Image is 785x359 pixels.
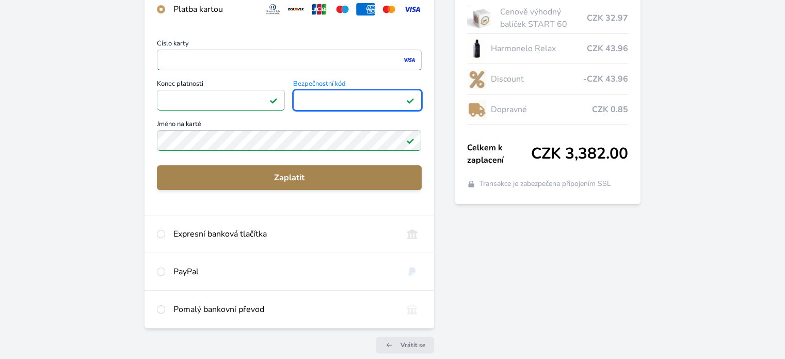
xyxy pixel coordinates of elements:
img: diners.svg [263,3,282,15]
iframe: Iframe pro bezpečnostní kód [298,93,416,107]
span: CZK 3,382.00 [531,145,628,163]
div: PayPal [173,266,394,278]
img: jcb.svg [310,3,329,15]
span: Discount [490,73,583,85]
img: discount-lo.png [467,66,487,92]
span: CZK 32.97 [587,12,628,24]
img: Platné pole [406,136,414,145]
input: Jméno na kartěPlatné pole [157,130,421,151]
img: amex.svg [356,3,375,15]
img: delivery-lo.png [467,97,487,122]
img: Platné pole [269,96,278,104]
img: Konec platnosti [266,96,280,105]
div: Expresní banková tlačítka [173,228,394,240]
span: CZK 0.85 [592,103,628,116]
div: Platba kartou [173,3,255,15]
span: Cenově výhodný balíček START 60 [500,6,586,30]
span: Celkem k zaplacení [467,142,531,166]
span: Harmonelo Relax [490,42,586,55]
img: mc.svg [379,3,398,15]
img: maestro.svg [333,3,352,15]
span: Konec platnosti [157,81,285,90]
img: bankTransfer_IBAN.svg [403,303,422,316]
span: Číslo karty [157,40,421,50]
span: -CZK 43.96 [583,73,628,85]
span: Vrátit se [400,341,426,349]
img: visa [402,55,416,65]
div: Pomalý bankovní převod [173,303,394,316]
span: CZK 43.96 [587,42,628,55]
img: paypal.svg [403,266,422,278]
img: onlineBanking_CZ.svg [403,228,422,240]
iframe: Iframe pro číslo karty [162,53,416,67]
img: visa.svg [403,3,422,15]
span: Transakce je zabezpečena připojením SSL [479,179,611,189]
a: Vrátit se [376,337,434,353]
span: Jméno na kartě [157,121,421,130]
img: CLEAN_RELAX_se_stinem_x-lo.jpg [467,36,487,61]
span: Zaplatit [165,171,413,184]
button: Zaplatit [157,165,421,190]
span: Dopravné [490,103,591,116]
img: Platné pole [406,96,414,104]
iframe: Iframe pro datum vypršení platnosti [162,93,280,107]
img: start.jpg [467,5,496,31]
img: discover.svg [286,3,306,15]
span: Bezpečnostní kód [293,81,421,90]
